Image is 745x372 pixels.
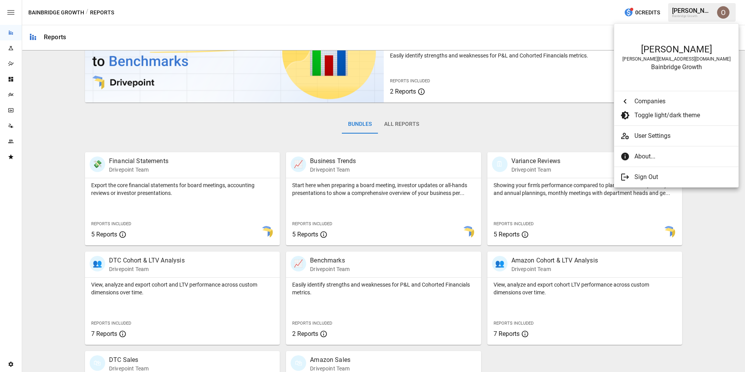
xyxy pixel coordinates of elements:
[622,44,731,55] div: [PERSON_NAME]
[622,63,731,71] div: Bainbridge Growth
[634,152,732,161] span: About...
[634,131,732,141] span: User Settings
[634,111,732,120] span: Toggle light/dark theme
[634,172,732,182] span: Sign Out
[622,56,731,62] div: [PERSON_NAME][EMAIL_ADDRESS][DOMAIN_NAME]
[634,97,732,106] span: Companies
